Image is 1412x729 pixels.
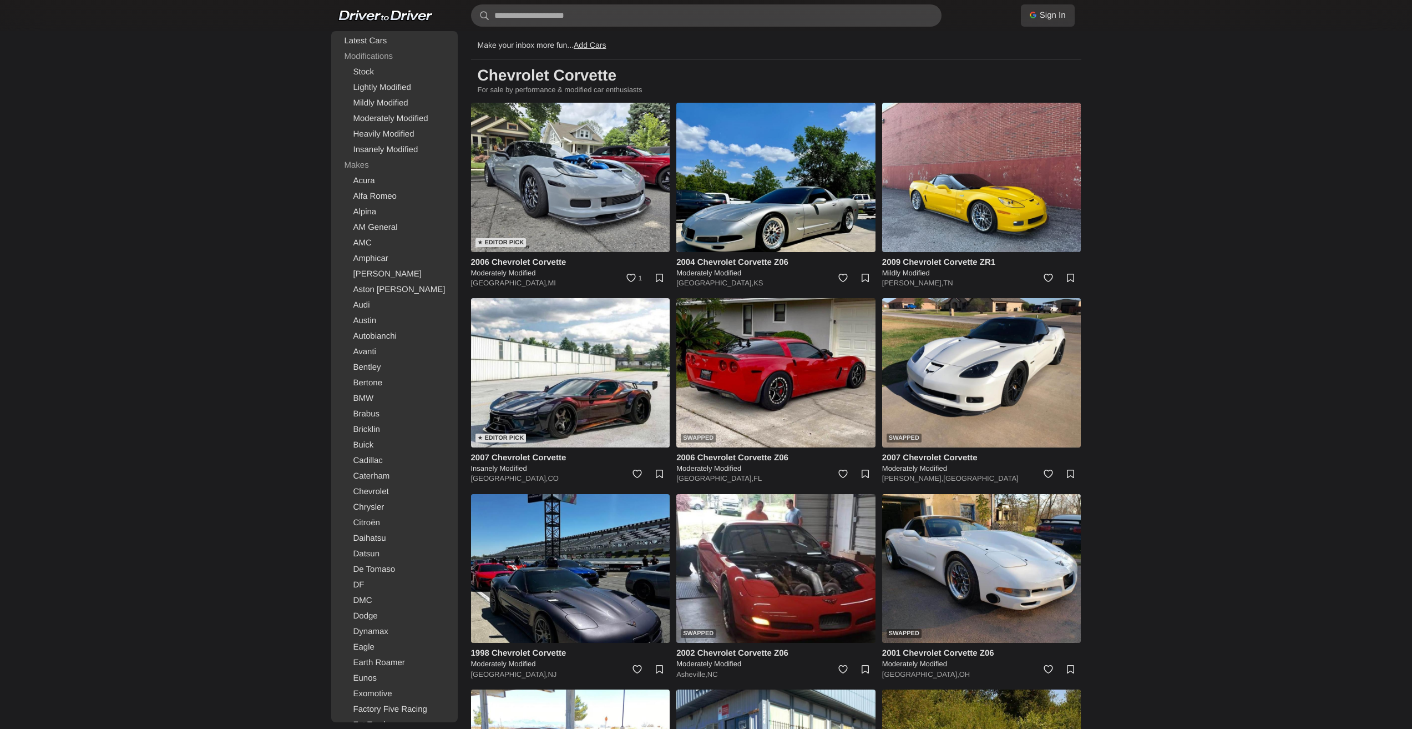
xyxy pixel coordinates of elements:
[676,257,875,268] h4: 2004 Chevrolet Corvette Z06
[882,670,959,678] a: [GEOGRAPHIC_DATA],
[471,103,670,252] img: 2006 Chevrolet Corvette for sale
[333,189,456,204] a: Alfa Romeo
[478,31,606,59] p: Make your inbox more fun...
[471,257,670,268] h4: 2006 Chevrolet Corvette
[707,670,718,678] a: NC
[676,494,875,643] img: 2002 Chevrolet Corvette Z06 for sale
[887,434,922,443] div: Swapped
[753,474,762,482] a: FL
[676,647,875,659] h4: 2002 Chevrolet Corvette Z06
[333,298,456,313] a: Audi
[333,438,456,453] a: Buick
[676,647,875,669] a: 2002 Chevrolet Corvette Z06 Moderately Modified
[333,127,456,142] a: Heavily Modified
[471,268,670,278] h5: Moderately Modified
[333,406,456,422] a: Brabus
[333,546,456,562] a: Datsun
[471,647,670,669] a: 1998 Chevrolet Corvette Moderately Modified
[333,64,456,80] a: Stock
[471,103,670,252] a: ★ Editor Pick
[475,238,527,247] div: ★ Editor Pick
[471,670,548,678] a: [GEOGRAPHIC_DATA],
[676,257,875,278] a: 2004 Chevrolet Corvette Z06 Moderately Modified
[333,609,456,624] a: Dodge
[333,282,456,298] a: Aston [PERSON_NAME]
[676,464,875,474] h5: Moderately Modified
[333,624,456,640] a: Dynamax
[676,452,875,464] h4: 2006 Chevrolet Corvette Z06
[676,670,707,678] a: Asheville,
[676,268,875,278] h5: Moderately Modified
[333,593,456,609] a: DMC
[882,279,944,287] a: [PERSON_NAME],
[333,49,456,64] div: Modifications
[333,142,456,158] a: Insanely Modified
[333,702,456,717] a: Factory Five Racing
[681,629,716,638] div: Swapped
[333,469,456,484] a: Caterham
[574,41,606,49] a: Add Cars
[471,298,670,448] a: ★ Editor Pick
[333,422,456,438] a: Bricklin
[882,464,1081,474] h5: Moderately Modified
[882,298,1081,448] a: Swapped
[676,494,875,643] a: Swapped
[882,257,1081,268] h4: 2009 Chevrolet Corvette ZR1
[471,298,670,448] img: 2007 Chevrolet Corvette for sale
[333,531,456,546] a: Daihatsu
[882,647,1081,659] h4: 2001 Chevrolet Corvette Z06
[471,647,670,659] h4: 1998 Chevrolet Corvette
[882,257,1081,278] a: 2009 Chevrolet Corvette ZR1 Mildly Modified
[882,268,1081,278] h5: Mildly Modified
[333,562,456,577] a: De Tomaso
[681,434,716,443] div: Swapped
[333,33,456,49] a: Latest Cars
[882,494,1081,643] img: 2001 Chevrolet Corvette Z06 for sale
[333,267,456,282] a: [PERSON_NAME]
[333,235,456,251] a: AMC
[887,629,922,638] div: Swapped
[333,453,456,469] a: Cadillac
[676,298,875,448] img: 2006 Chevrolet Corvette Z06 for sale
[475,434,527,443] div: ★ Editor Pick
[943,474,1018,482] a: [GEOGRAPHIC_DATA]
[959,670,970,678] a: OH
[471,452,670,474] a: 2007 Chevrolet Corvette Insanely Modified
[333,344,456,360] a: Avanti
[471,452,670,464] h4: 2007 Chevrolet Corvette
[333,500,456,515] a: Chrysler
[333,329,456,344] a: Autobianchi
[882,298,1081,448] img: 2007 Chevrolet Corvette for sale
[333,655,456,671] a: Earth Roamer
[333,391,456,406] a: BMW
[471,494,670,643] img: 1998 Chevrolet Corvette for sale
[471,85,1081,103] p: For sale by performance & modified car enthusiasts
[471,474,548,482] a: [GEOGRAPHIC_DATA],
[471,464,670,474] h5: Insanely Modified
[548,474,559,482] a: CO
[333,360,456,375] a: Bentley
[676,452,875,474] a: 2006 Chevrolet Corvette Z06 Moderately Modified
[333,686,456,702] a: Exomotive
[882,474,944,482] a: [PERSON_NAME],
[333,111,456,127] a: Moderately Modified
[471,279,548,287] a: [GEOGRAPHIC_DATA],
[333,671,456,686] a: Eunos
[882,452,1081,464] h4: 2007 Chevrolet Corvette
[676,474,753,482] a: [GEOGRAPHIC_DATA],
[621,268,645,293] a: 1
[882,659,1081,669] h5: Moderately Modified
[333,80,456,95] a: Lightly Modified
[333,484,456,500] a: Chevrolet
[882,494,1081,643] a: Swapped
[1021,4,1075,27] a: Sign In
[333,577,456,593] a: DF
[471,659,670,669] h5: Moderately Modified
[548,279,555,287] a: MI
[471,59,1070,92] h1: Chevrolet Corvette
[753,279,763,287] a: KS
[333,313,456,329] a: Austin
[333,640,456,655] a: Eagle
[676,659,875,669] h5: Moderately Modified
[333,173,456,189] a: Acura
